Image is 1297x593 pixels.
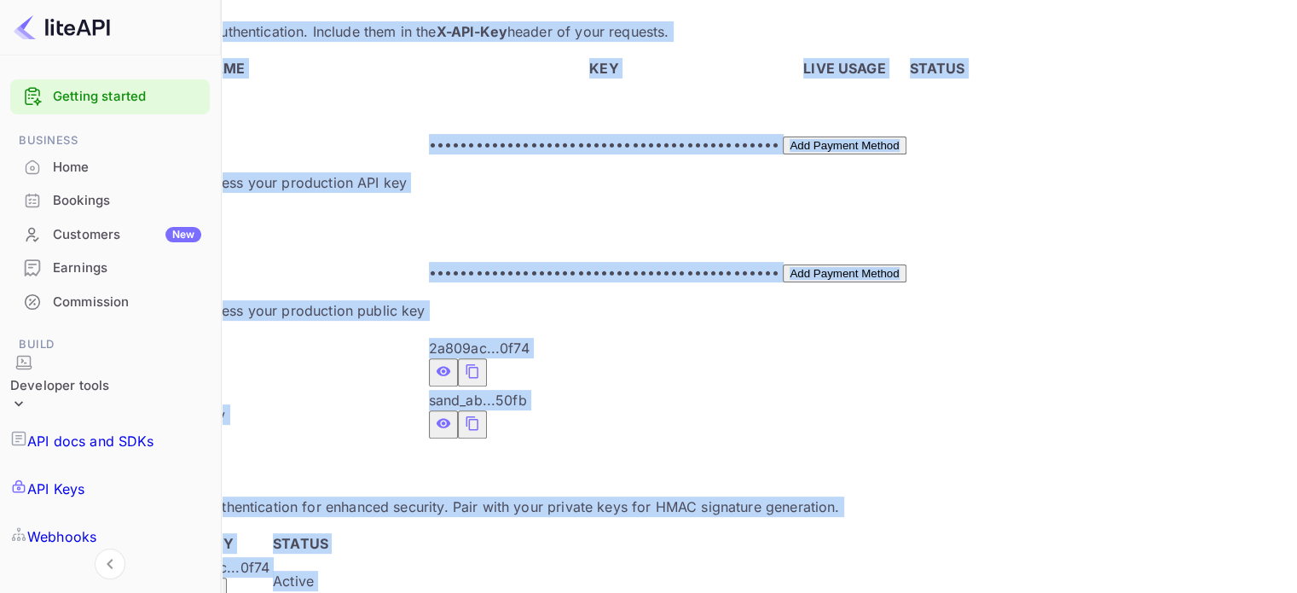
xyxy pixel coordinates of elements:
p: API docs and SDKs [27,431,154,451]
div: Customers [53,225,201,245]
button: Add Payment Method [783,137,906,154]
div: Commission [10,286,210,319]
div: Bookings [53,191,201,211]
div: Active [273,571,328,591]
div: Not enabled [23,138,426,159]
a: API Keys [10,465,210,513]
th: NAME [22,57,426,79]
a: CustomersNew [10,218,210,250]
a: Getting started [53,87,201,107]
div: Developer tools [10,354,109,418]
div: Earnings [53,259,201,278]
p: Webhooks [27,526,96,547]
div: CustomersNew [10,218,210,252]
a: Webhooks [10,513,210,561]
a: Home [10,151,210,183]
table: private api keys table [20,55,967,441]
div: Not enabled [23,266,426,287]
span: 2a809ac...0f74 [429,340,530,357]
a: Add Payment Method [783,136,906,153]
p: ••••••••••••••••••••••••••••••••••••••••••••• [429,262,780,282]
p: Add a payment method to access your production public key [23,300,426,321]
button: Collapse navigation [95,549,125,579]
div: Home [10,151,210,184]
div: Home [53,158,201,177]
div: Bookings [10,184,210,218]
div: New [165,227,201,242]
h6: Production Key [23,103,426,117]
div: Commission [53,293,201,312]
button: Add Payment Method [783,265,906,282]
span: Business [10,131,210,150]
th: STATUS [909,57,966,79]
h6: Production – Public Key [23,231,426,245]
div: Getting started [10,79,210,114]
a: Bookings [10,184,210,216]
h5: Public API Keys [20,461,1277,478]
p: API Keys [27,479,84,499]
p: ••••••••••••••••••••••••••••••••••••••••••••• [429,134,780,154]
a: API docs and SDKs [10,417,210,465]
th: STATUS [272,532,329,555]
a: Commission [10,286,210,317]
img: LiteAPI logo [14,14,110,41]
strong: X-API-Key [436,23,507,40]
a: Add Payment Method [783,264,906,281]
p: Use these keys with Secure Authentication for enhanced security. Pair with your private keys for ... [20,497,1277,517]
span: sand_ab...50fb [429,392,527,409]
span: Build [10,335,210,354]
p: Use these keys for Standard Authentication. Include them in the header of your requests. [20,21,1277,42]
div: Developer tools [10,376,109,396]
p: Add a payment method to access your production API key [23,172,426,193]
th: LIVE USAGE [782,57,906,79]
a: Earnings [10,252,210,283]
div: Earnings [10,252,210,285]
th: KEY [428,57,781,79]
